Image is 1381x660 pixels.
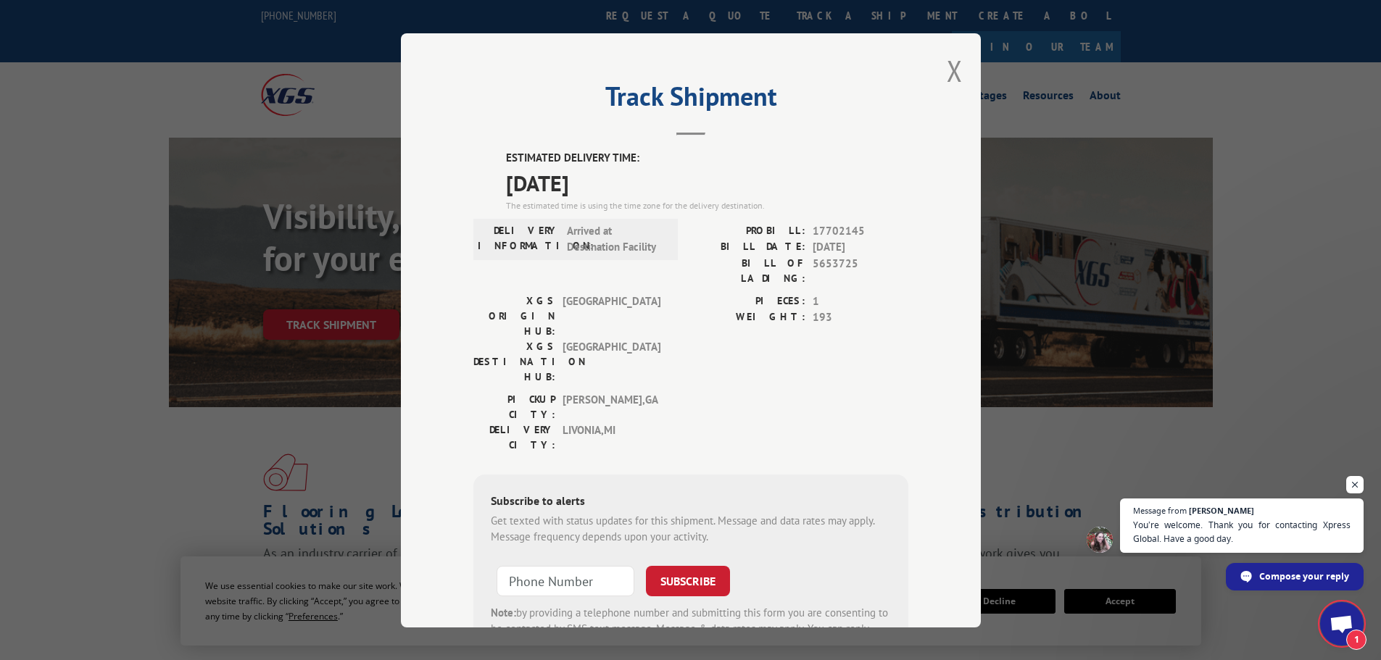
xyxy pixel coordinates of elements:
div: Get texted with status updates for this shipment. Message and data rates may apply. Message frequ... [491,512,891,545]
span: 17702145 [813,222,908,239]
span: LIVONIA , MI [563,422,660,452]
label: PROBILL: [691,222,805,239]
span: 1 [1346,630,1367,650]
span: You’re welcome. Thank you for contacting Xpress Global. Have a good day. [1133,518,1351,546]
span: [PERSON_NAME] [1189,506,1254,514]
span: 193 [813,309,908,326]
label: PICKUP CITY: [473,391,555,422]
div: Open chat [1320,602,1364,646]
label: BILL DATE: [691,239,805,256]
label: XGS ORIGIN HUB: [473,293,555,338]
label: XGS DESTINATION HUB: [473,338,555,384]
span: Compose your reply [1259,564,1349,589]
label: WEIGHT: [691,309,805,326]
span: [GEOGRAPHIC_DATA] [563,338,660,384]
div: Subscribe to alerts [491,491,891,512]
h2: Track Shipment [473,86,908,114]
label: DELIVERY CITY: [473,422,555,452]
span: 5653725 [813,255,908,285]
label: DELIVERY INFORMATION: [478,222,560,255]
button: Close modal [947,51,963,90]
div: by providing a telephone number and submitting this form you are consenting to be contacted by SM... [491,604,891,653]
label: BILL OF LADING: [691,255,805,285]
div: The estimated time is using the time zone for the delivery destination. [506,199,908,212]
span: [DATE] [506,166,908,199]
label: PIECES: [691,293,805,309]
span: [PERSON_NAME] , GA [563,391,660,422]
button: SUBSCRIBE [646,565,730,596]
input: Phone Number [497,565,634,596]
span: [DATE] [813,239,908,256]
label: ESTIMATED DELIVERY TIME: [506,150,908,167]
span: [GEOGRAPHIC_DATA] [563,293,660,338]
span: Message from [1133,506,1187,514]
span: 1 [813,293,908,309]
strong: Note: [491,605,516,619]
span: Arrived at Destination Facility [567,222,665,255]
